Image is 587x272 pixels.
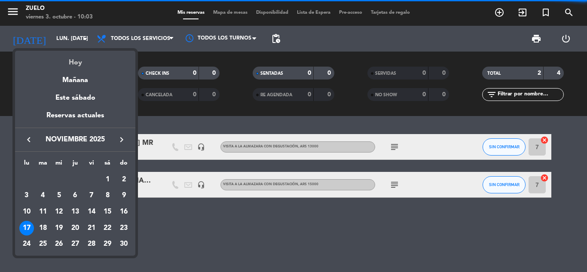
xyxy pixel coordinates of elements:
div: 25 [36,237,50,252]
td: 25 de noviembre de 2025 [35,236,51,253]
td: 7 de noviembre de 2025 [83,188,100,204]
div: 24 [19,237,34,252]
div: 6 [68,188,83,203]
td: 21 de noviembre de 2025 [83,220,100,236]
div: 2 [116,172,131,187]
i: keyboard_arrow_left [24,134,34,145]
div: 11 [36,205,50,219]
div: 29 [100,237,115,252]
div: 3 [19,188,34,203]
div: 26 [52,237,66,252]
div: 4 [36,188,50,203]
button: keyboard_arrow_left [21,134,37,145]
div: 18 [36,221,50,235]
td: 12 de noviembre de 2025 [51,204,67,220]
td: 19 de noviembre de 2025 [51,220,67,236]
td: 16 de noviembre de 2025 [116,204,132,220]
td: 4 de noviembre de 2025 [35,188,51,204]
div: Reservas actuales [15,110,135,128]
td: 8 de noviembre de 2025 [100,188,116,204]
div: 20 [68,221,83,235]
div: 1 [100,172,115,187]
td: 26 de noviembre de 2025 [51,236,67,253]
td: 28 de noviembre de 2025 [83,236,100,253]
td: 1 de noviembre de 2025 [100,171,116,188]
th: lunes [18,158,35,171]
div: 21 [84,221,99,235]
td: 23 de noviembre de 2025 [116,220,132,236]
div: 30 [116,237,131,252]
th: martes [35,158,51,171]
div: 17 [19,221,34,235]
div: 7 [84,188,99,203]
div: 22 [100,221,115,235]
div: 28 [84,237,99,252]
div: Este sábado [15,86,135,110]
i: keyboard_arrow_right [116,134,127,145]
td: 15 de noviembre de 2025 [100,204,116,220]
div: 14 [84,205,99,219]
div: 9 [116,188,131,203]
td: 20 de noviembre de 2025 [67,220,83,236]
td: 10 de noviembre de 2025 [18,204,35,220]
td: 11 de noviembre de 2025 [35,204,51,220]
td: 5 de noviembre de 2025 [51,188,67,204]
td: 30 de noviembre de 2025 [116,236,132,253]
td: 14 de noviembre de 2025 [83,204,100,220]
td: NOV. [18,171,100,188]
div: 15 [100,205,115,219]
div: 12 [52,205,66,219]
th: sábado [100,158,116,171]
div: 16 [116,205,131,219]
button: keyboard_arrow_right [114,134,129,145]
th: miércoles [51,158,67,171]
span: noviembre 2025 [37,134,114,145]
th: viernes [83,158,100,171]
td: 27 de noviembre de 2025 [67,236,83,253]
div: 5 [52,188,66,203]
td: 24 de noviembre de 2025 [18,236,35,253]
td: 6 de noviembre de 2025 [67,188,83,204]
td: 3 de noviembre de 2025 [18,188,35,204]
th: jueves [67,158,83,171]
td: 18 de noviembre de 2025 [35,220,51,236]
td: 2 de noviembre de 2025 [116,171,132,188]
div: 13 [68,205,83,219]
td: 13 de noviembre de 2025 [67,204,83,220]
div: Hoy [15,51,135,68]
div: 10 [19,205,34,219]
th: domingo [116,158,132,171]
td: 9 de noviembre de 2025 [116,188,132,204]
td: 17 de noviembre de 2025 [18,220,35,236]
td: 22 de noviembre de 2025 [100,220,116,236]
div: Mañana [15,68,135,86]
div: 8 [100,188,115,203]
td: 29 de noviembre de 2025 [100,236,116,253]
div: 19 [52,221,66,235]
div: 27 [68,237,83,252]
div: 23 [116,221,131,235]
